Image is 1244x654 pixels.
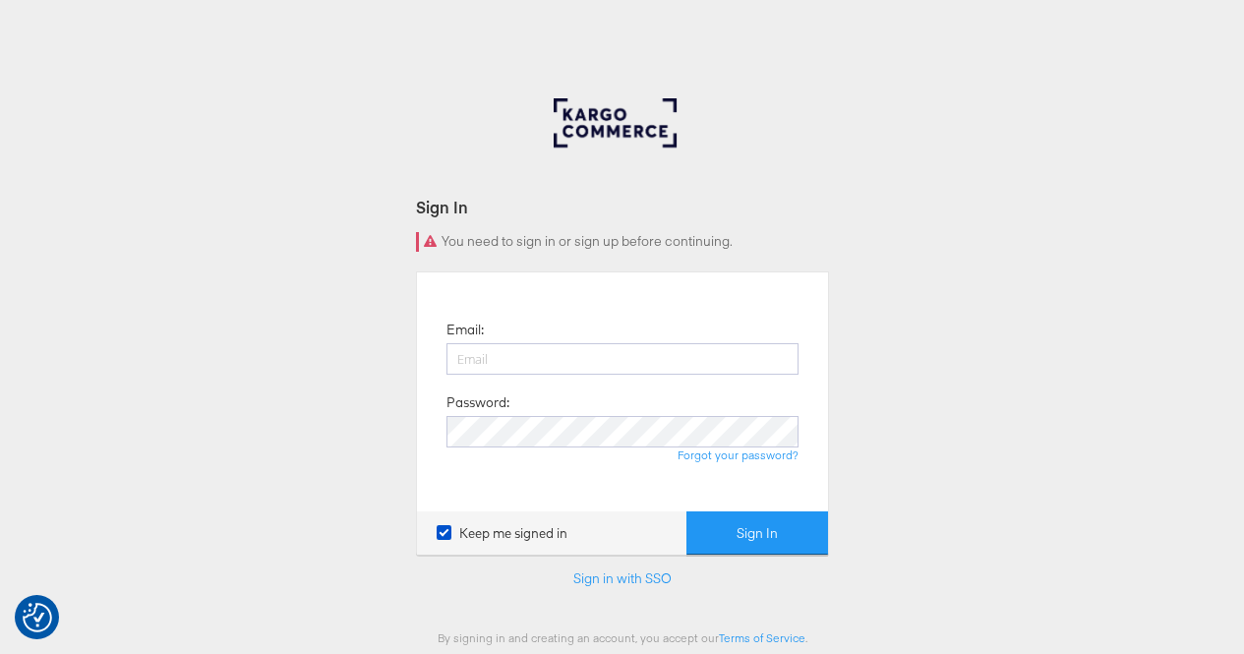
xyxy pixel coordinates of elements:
[446,343,799,375] input: Email
[23,603,52,632] img: Revisit consent button
[686,511,828,556] button: Sign In
[23,603,52,632] button: Consent Preferences
[678,447,799,462] a: Forgot your password?
[416,630,829,645] div: By signing in and creating an account, you accept our .
[573,569,672,587] a: Sign in with SSO
[416,196,829,218] div: Sign In
[446,393,509,412] label: Password:
[416,232,829,252] div: You need to sign in or sign up before continuing.
[719,630,805,645] a: Terms of Service
[446,321,484,339] label: Email:
[437,524,567,543] label: Keep me signed in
